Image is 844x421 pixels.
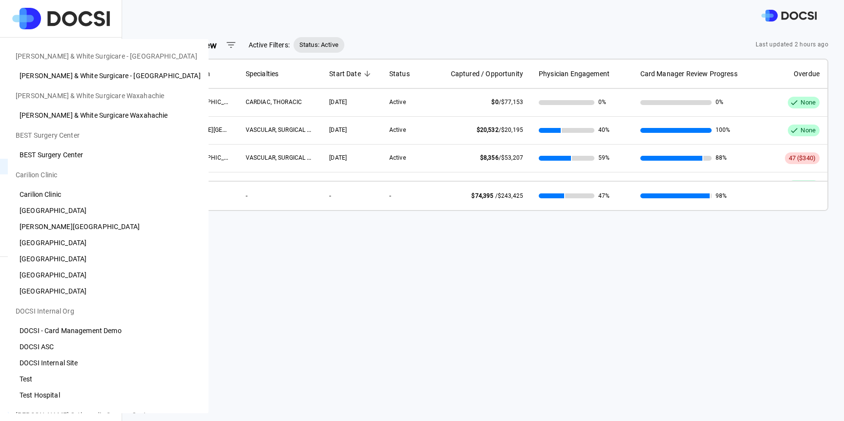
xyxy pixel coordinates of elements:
[8,355,209,371] li: DOCSI Internal Site
[8,267,209,283] li: [GEOGRAPHIC_DATA]
[8,68,209,84] li: [PERSON_NAME] & White Surgicare - [GEOGRAPHIC_DATA]
[8,107,209,124] li: [PERSON_NAME] & White Surgicare Waxahachie
[8,323,209,339] li: DOCSI - Card Management Demo
[8,299,209,323] li: DOCSI Internal Org
[8,387,209,403] li: Test Hospital
[8,187,209,203] li: Carilion Clinic
[8,219,209,235] li: [PERSON_NAME][GEOGRAPHIC_DATA]
[8,124,209,147] li: BEST Surgery Center
[8,203,209,219] li: [GEOGRAPHIC_DATA]
[8,251,209,267] li: [GEOGRAPHIC_DATA]
[8,283,209,299] li: [GEOGRAPHIC_DATA]
[8,39,209,63] li: Allina Health
[8,339,209,355] li: DOCSI ASC
[8,147,209,163] li: BEST Surgery Center
[8,44,209,68] li: [PERSON_NAME] & White Surgicare - [GEOGRAPHIC_DATA]
[8,84,209,107] li: [PERSON_NAME] & White Surgicare Waxahachie
[8,163,209,187] li: Carilion Clinic
[8,235,209,251] li: [GEOGRAPHIC_DATA]
[8,371,209,387] li: Test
